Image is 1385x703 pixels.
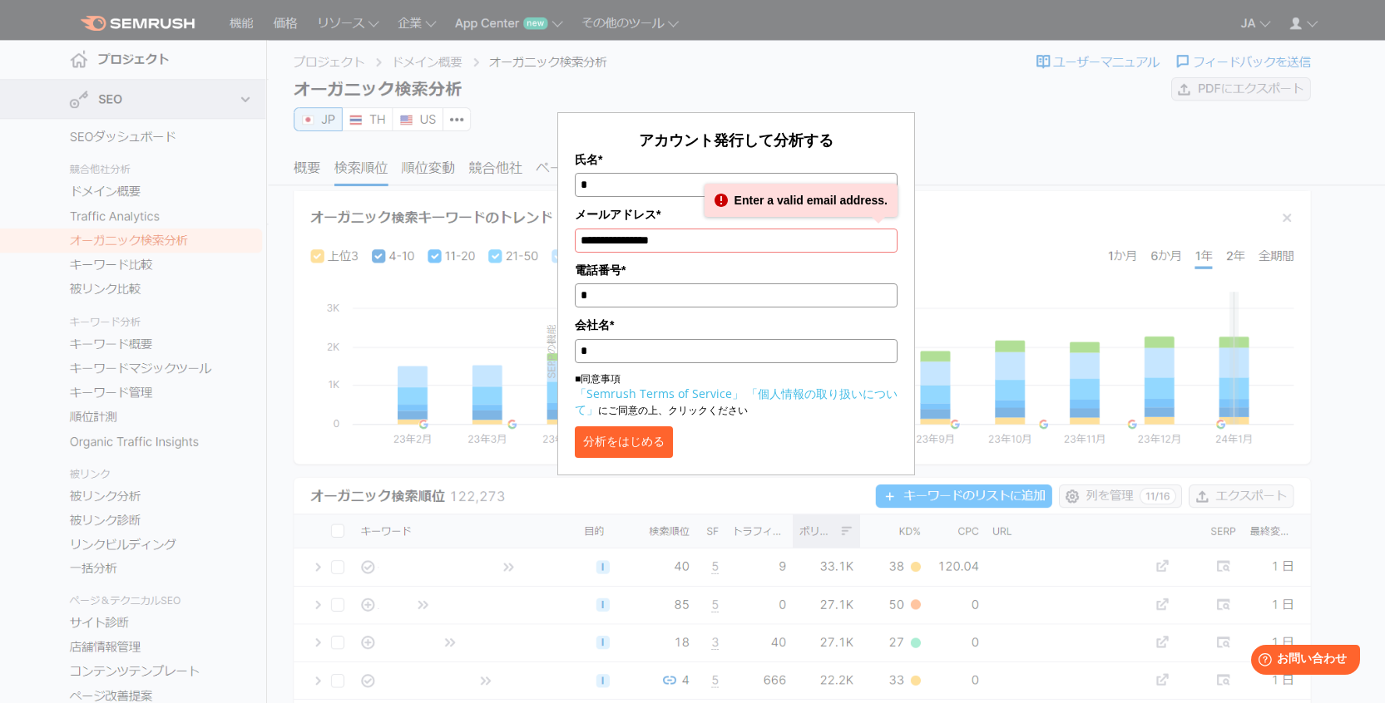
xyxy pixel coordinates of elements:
[1237,638,1367,685] iframe: Help widget launcher
[705,184,898,217] div: Enter a valid email address.
[575,386,744,401] a: 「Semrush Terms of Service」
[575,261,898,279] label: 電話番号*
[575,371,898,418] p: ■同意事項 にご同意の上、クリックください
[575,205,898,224] label: メールアドレス*
[575,426,673,458] button: 分析をはじめる
[639,130,833,150] span: アカウント発行して分析する
[575,386,898,417] a: 「個人情報の取り扱いについて」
